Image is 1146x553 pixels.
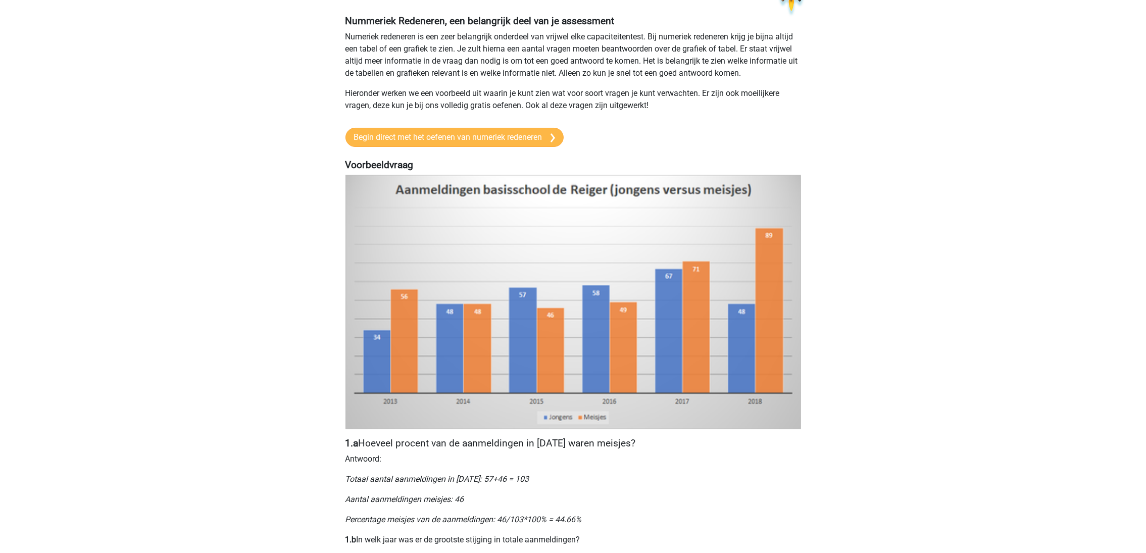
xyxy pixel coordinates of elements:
b: 1.b [345,535,357,544]
b: Nummeriek Redeneren, een belangrijk deel van je assessment [345,15,615,27]
p: Hieronder werken we een voorbeeld uit waarin je kunt zien wat voor soort vragen je kunt verwachte... [345,87,801,112]
i: Aantal aanmeldingen meisjes: 46 [345,494,464,504]
p: Antwoord: [345,453,801,465]
a: Begin direct met het oefenen van numeriek redeneren [345,128,564,147]
i: Percentage meisjes van de aanmeldingen: 46/103*100% = 44.66% [345,515,582,524]
p: Numeriek redeneren is een zeer belangrijk onderdeel van vrijwel elke capaciteitentest. Bij numeri... [345,31,801,79]
h4: Hoeveel procent van de aanmeldingen in [DATE] waren meisjes? [345,437,801,449]
b: Voorbeeldvraag [345,159,414,171]
b: 1.a [345,437,359,449]
i: Totaal aantal aanmeldingen in [DATE]: 57+46 = 103 [345,474,529,484]
p: In welk jaar was er de grootste stijging in totale aanmeldingen? [345,534,801,546]
img: numeriek-redeneren1.png [345,175,801,429]
img: arrow-right.e5bd35279c78.svg [551,133,555,142]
